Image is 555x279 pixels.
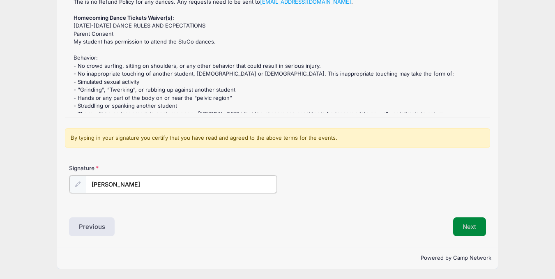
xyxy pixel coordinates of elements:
[453,217,486,236] button: Next
[69,164,173,172] label: Signature
[69,217,115,236] button: Previous
[74,14,173,21] strong: Homecoming Dance Tickets Waiver(s)
[64,254,491,262] p: Powered by Camp Network
[65,128,490,148] div: By typing in your signature you certify that you have read and agreed to the above terms for the ...
[86,175,277,193] input: Enter first and last name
